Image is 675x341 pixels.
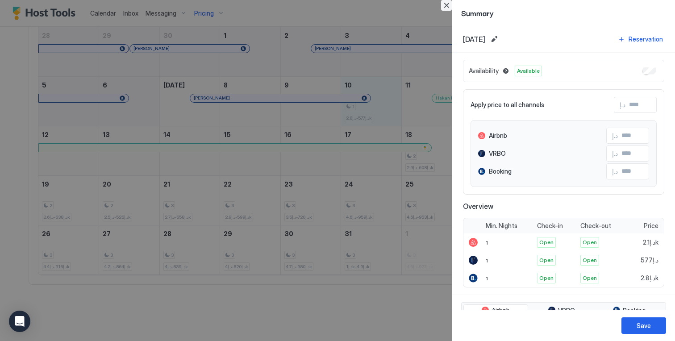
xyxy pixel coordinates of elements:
[530,304,593,317] button: VRBO
[539,256,554,264] span: Open
[612,132,618,140] span: د.إ
[489,150,506,158] span: VRBO
[486,257,488,264] span: 1
[469,67,499,75] span: Availability
[612,167,618,175] span: د.إ
[489,34,500,45] button: Edit date range
[486,239,488,246] span: 1
[517,67,540,75] span: Available
[463,35,485,44] span: [DATE]
[617,33,664,45] button: Reservation
[644,222,658,230] span: Price
[461,7,666,18] span: Summary
[463,304,528,317] button: Airbnb
[641,256,658,264] span: د.إ577
[471,101,544,109] span: Apply price to all channels
[641,274,658,282] span: د.إ2.8k
[637,321,651,330] div: Save
[537,222,563,230] span: Check-in
[539,274,554,282] span: Open
[489,132,507,140] span: Airbnb
[583,238,597,246] span: Open
[500,66,511,76] button: Blocked dates override all pricing rules and remain unavailable until manually unblocked
[489,167,512,175] span: Booking
[539,238,554,246] span: Open
[463,202,664,211] span: Overview
[623,307,646,315] span: Booking
[643,238,658,246] span: د.إ2.1k
[629,34,663,44] div: Reservation
[620,101,625,109] span: د.إ
[461,302,666,319] div: tab-group
[621,317,666,334] button: Save
[558,307,575,315] span: VRBO
[486,222,517,230] span: Min. Nights
[612,150,618,158] span: د.إ
[492,307,510,315] span: Airbnb
[595,304,664,317] button: Booking
[580,222,611,230] span: Check-out
[486,275,488,282] span: 1
[9,311,30,332] div: Open Intercom Messenger
[583,274,597,282] span: Open
[583,256,597,264] span: Open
